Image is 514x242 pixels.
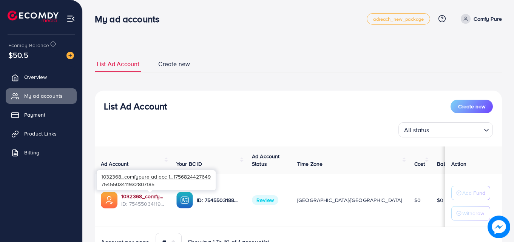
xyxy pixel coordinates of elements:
span: Billing [24,149,39,156]
span: Your BC ID [176,160,202,168]
span: Create new [458,103,485,110]
button: Add Fund [451,186,490,200]
a: Product Links [6,126,77,141]
h3: My ad accounts [95,14,165,25]
span: Ecomdy Balance [8,42,49,49]
img: menu [66,14,75,23]
span: $0 [437,196,443,204]
img: image [66,52,74,59]
span: My ad accounts [24,92,63,100]
img: ic-ba-acc.ded83a64.svg [176,192,193,208]
span: Payment [24,111,45,119]
span: $0 [414,196,421,204]
p: Comfy Pure [474,14,502,23]
p: Withdraw [462,209,484,218]
a: Comfy Pure [458,14,502,24]
span: Create new [158,60,190,68]
a: Overview [6,69,77,85]
span: Product Links [24,130,57,137]
span: Time Zone [297,160,323,168]
div: 7545503411932807185 [97,170,216,190]
span: [GEOGRAPHIC_DATA]/[GEOGRAPHIC_DATA] [297,196,402,204]
span: Review [252,195,278,205]
button: Withdraw [451,206,490,220]
a: Payment [6,107,77,122]
span: ID: 7545503411932807185 [121,200,164,208]
span: adreach_new_package [373,17,424,22]
span: Ad Account [101,160,129,168]
span: List Ad Account [97,60,139,68]
span: Action [451,160,466,168]
img: logo [8,11,59,22]
img: ic-ads-acc.e4c84228.svg [101,192,117,208]
span: Balance [437,160,457,168]
p: ID: 7545503188439662608 [197,196,240,205]
span: Cost [414,160,425,168]
img: image [488,216,510,238]
span: $50.5 [8,49,28,60]
h3: List Ad Account [104,101,167,112]
a: Billing [6,145,77,160]
p: Add Fund [462,188,485,197]
span: Ad Account Status [252,153,280,168]
input: Search for option [432,123,481,136]
a: adreach_new_package [367,13,430,25]
span: Overview [24,73,47,81]
span: All status [403,125,431,136]
span: 1032368_comfypure ad acc 1_1756824427649 [101,173,211,180]
div: Search for option [398,122,493,137]
a: 1032368_comfypure ad acc 1_1756824427649 [121,193,164,200]
a: My ad accounts [6,88,77,103]
button: Create new [451,100,493,113]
